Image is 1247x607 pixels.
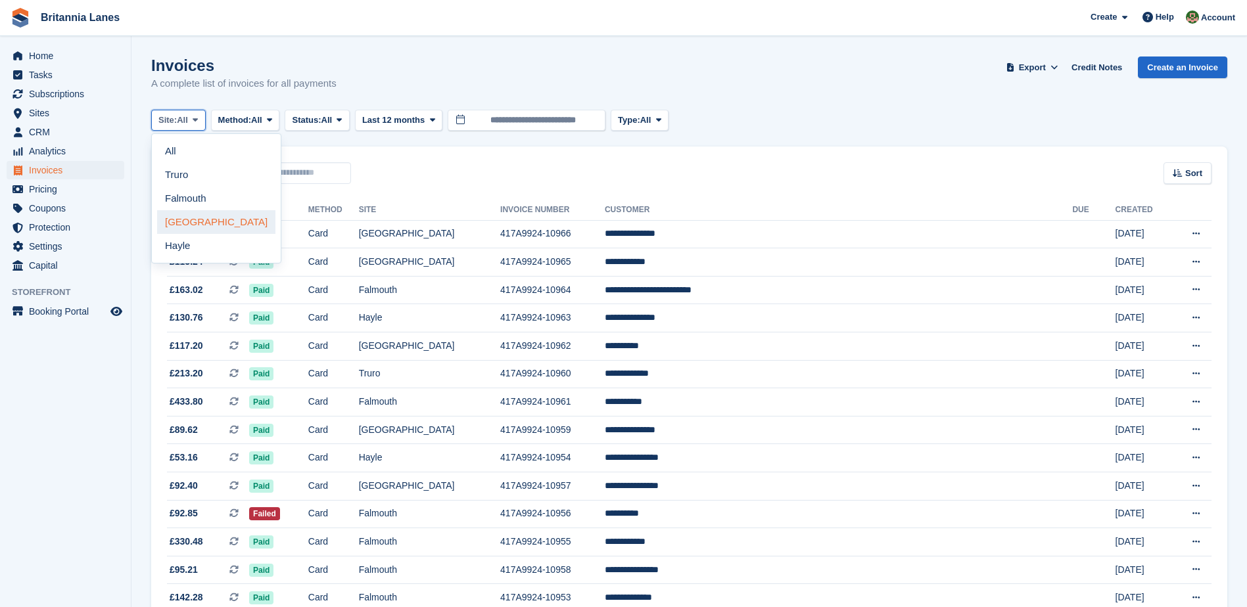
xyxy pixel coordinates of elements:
[500,200,605,221] th: Invoice Number
[7,218,124,236] a: menu
[500,416,605,444] td: 417A9924-10959
[29,161,108,179] span: Invoices
[308,500,359,528] td: Card
[108,303,124,319] a: Preview store
[29,256,108,275] span: Capital
[1116,360,1171,388] td: [DATE]
[1003,56,1061,78] button: Export
[321,114,333,127] span: All
[1091,11,1117,24] span: Create
[170,451,198,464] span: £53.16
[1116,220,1171,248] td: [DATE]
[1116,248,1171,277] td: [DATE]
[7,237,124,256] a: menu
[500,444,605,472] td: 417A9924-10954
[29,302,108,321] span: Booking Portal
[177,114,188,127] span: All
[1116,388,1171,416] td: [DATE]
[157,187,275,210] a: Falmouth
[7,256,124,275] a: menu
[249,424,273,437] span: Paid
[151,110,206,131] button: Site: All
[359,360,500,388] td: Truro
[249,480,273,493] span: Paid
[1201,11,1235,24] span: Account
[359,556,500,584] td: Falmouth
[11,8,30,28] img: stora-icon-8386f47178a22dfd0bd8f6a31ec36ba5ce8667c1dd55bd0f319d3a0aa187defe.svg
[1186,11,1199,24] img: Sam Wooldridge
[29,123,108,141] span: CRM
[170,339,203,353] span: £117.20
[249,507,280,520] span: Failed
[359,200,500,221] th: Site
[308,360,359,388] td: Card
[249,395,273,409] span: Paid
[29,66,108,84] span: Tasks
[500,332,605,361] td: 417A9924-10962
[359,416,500,444] td: [GEOGRAPHIC_DATA]
[359,472,500,501] td: [GEOGRAPHIC_DATA]
[170,395,203,409] span: £433.80
[292,114,321,127] span: Status:
[308,332,359,361] td: Card
[249,284,273,297] span: Paid
[170,423,198,437] span: £89.62
[1116,416,1171,444] td: [DATE]
[500,304,605,332] td: 417A9924-10963
[500,556,605,584] td: 417A9924-10958
[618,114,640,127] span: Type:
[308,200,359,221] th: Method
[1066,56,1127,78] a: Credit Notes
[359,528,500,556] td: Falmouth
[170,283,203,297] span: £163.02
[1072,200,1115,221] th: Due
[359,444,500,472] td: Hayle
[249,367,273,380] span: Paid
[500,500,605,528] td: 417A9924-10956
[308,388,359,416] td: Card
[158,114,177,127] span: Site:
[7,161,124,179] a: menu
[29,237,108,256] span: Settings
[359,332,500,361] td: [GEOGRAPHIC_DATA]
[308,444,359,472] td: Card
[500,472,605,501] td: 417A9924-10957
[211,110,280,131] button: Method: All
[308,276,359,304] td: Card
[170,311,203,325] span: £130.76
[500,388,605,416] td: 417A9924-10961
[1019,61,1046,74] span: Export
[170,367,203,380] span: £213.20
[1116,276,1171,304] td: [DATE]
[308,416,359,444] td: Card
[7,199,124,217] a: menu
[157,234,275,258] a: Hayle
[355,110,442,131] button: Last 12 months
[308,304,359,332] td: Card
[1116,556,1171,584] td: [DATE]
[1138,56,1227,78] a: Create an Invoice
[500,528,605,556] td: 417A9924-10955
[7,104,124,122] a: menu
[7,85,124,103] a: menu
[500,276,605,304] td: 417A9924-10964
[359,220,500,248] td: [GEOGRAPHIC_DATA]
[500,220,605,248] td: 417A9924-10966
[29,199,108,217] span: Coupons
[308,220,359,248] td: Card
[1116,304,1171,332] td: [DATE]
[12,286,131,299] span: Storefront
[29,218,108,236] span: Protection
[249,564,273,577] span: Paid
[605,200,1073,221] th: Customer
[157,139,275,163] a: All
[1116,444,1171,472] td: [DATE]
[35,7,125,28] a: Britannia Lanes
[249,535,273,549] span: Paid
[1116,200,1171,221] th: Created
[308,556,359,584] td: Card
[1116,500,1171,528] td: [DATE]
[362,114,425,127] span: Last 12 months
[218,114,252,127] span: Method:
[1116,528,1171,556] td: [DATE]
